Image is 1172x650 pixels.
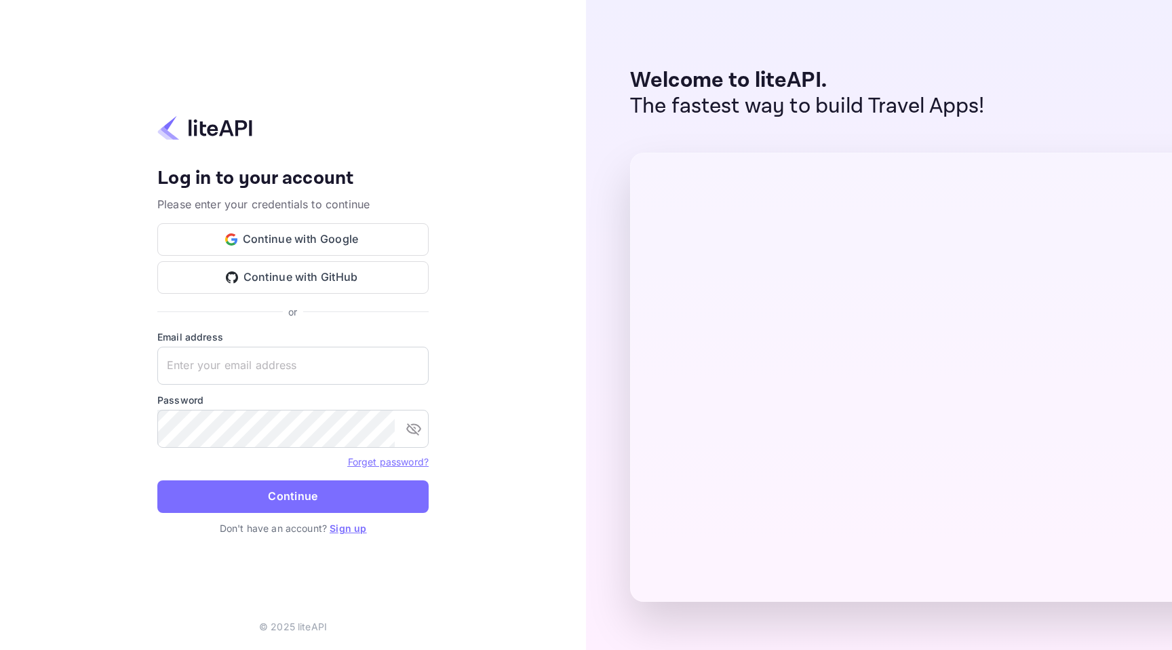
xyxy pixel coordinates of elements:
[157,347,429,385] input: Enter your email address
[330,522,366,534] a: Sign up
[157,115,252,141] img: liteapi
[157,167,429,191] h4: Log in to your account
[157,480,429,513] button: Continue
[157,521,429,535] p: Don't have an account?
[630,68,985,94] p: Welcome to liteAPI.
[157,330,429,344] label: Email address
[348,455,429,468] a: Forget password?
[288,305,297,319] p: or
[259,619,327,634] p: © 2025 liteAPI
[157,223,429,256] button: Continue with Google
[400,415,427,442] button: toggle password visibility
[157,261,429,294] button: Continue with GitHub
[630,94,985,119] p: The fastest way to build Travel Apps!
[348,456,429,467] a: Forget password?
[157,196,429,212] p: Please enter your credentials to continue
[157,393,429,407] label: Password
